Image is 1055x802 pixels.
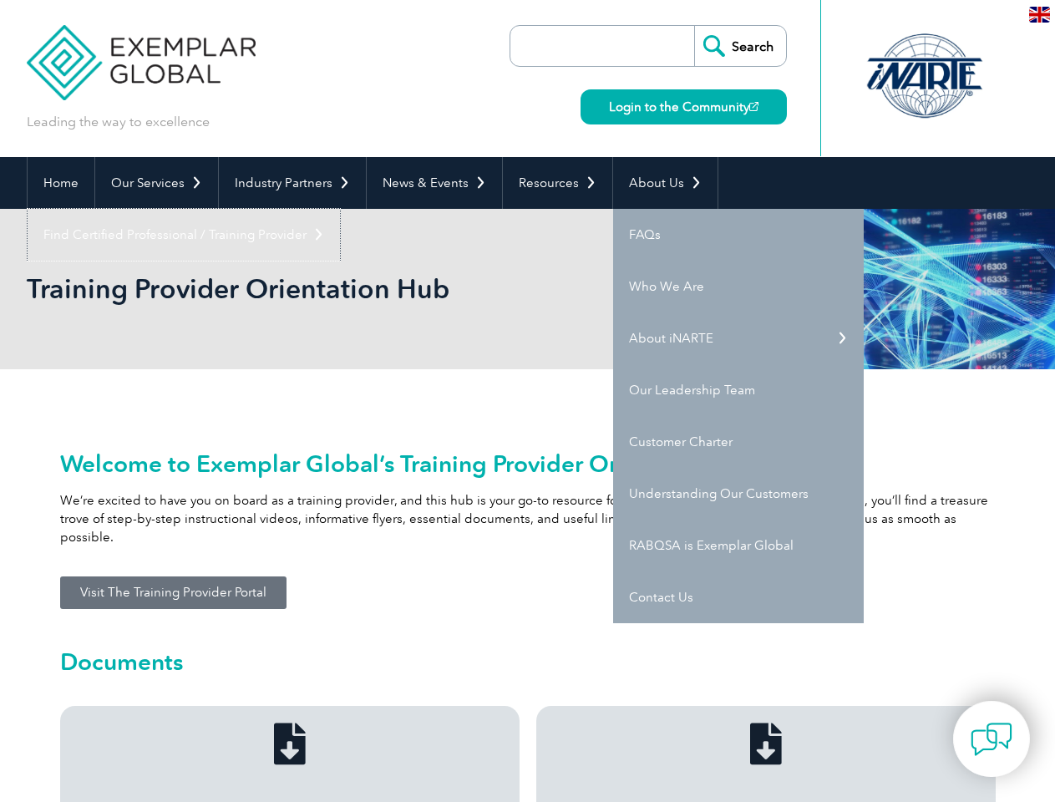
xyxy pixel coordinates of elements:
a: Our Services [95,157,218,209]
a: Contact Us [613,571,864,623]
img: open_square.png [749,102,758,111]
p: We’re excited to have you on board as a training provider, and this hub is your go-to resource fo... [60,491,996,546]
span: Visit The Training Provider Portal [80,586,266,599]
a: About Us [613,157,718,209]
a: Our Leadership Team [613,364,864,416]
h2: Welcome to Exemplar Global’s Training Provider Orientation Hub! [60,450,996,477]
img: en [1029,7,1050,23]
img: contact-chat.png [971,718,1012,760]
a: Training Certificate Guidance for RTP [745,723,787,764]
a: Customer Charter [613,416,864,468]
a: Login to the Community [581,89,787,124]
a: Home [28,157,94,209]
h2: Training Provider Orientation Hub [27,276,728,302]
a: Resources [503,157,612,209]
a: Find Certified Professional / Training Provider [28,209,340,261]
a: Training Provider Guide [269,723,311,764]
a: Industry Partners [219,157,366,209]
p: Leading the way to excellence [27,113,210,131]
h2: Documents [60,648,996,675]
a: News & Events [367,157,502,209]
a: FAQs [613,209,864,261]
a: Visit The Training Provider Portal [60,576,287,609]
input: Search [694,26,786,66]
a: About iNARTE [613,312,864,364]
a: Understanding Our Customers [613,468,864,520]
a: Who We Are [613,261,864,312]
a: RABQSA is Exemplar Global [613,520,864,571]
